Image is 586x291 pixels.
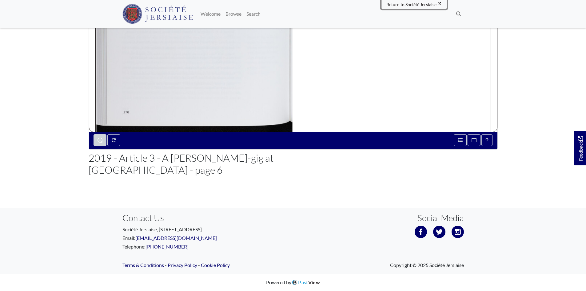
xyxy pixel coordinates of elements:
p: Telephone: [122,243,289,250]
p: Email: [122,234,289,242]
span: Past [298,279,320,285]
a: Société Jersiaise logo [122,2,193,25]
a: Search [244,8,263,20]
span: View [308,279,320,285]
button: Help [481,134,492,146]
a: Privacy Policy [168,262,197,268]
button: Thumbnails [468,134,480,146]
div: Powered by [266,279,320,286]
h2: 2019 - Article 3 - A [PERSON_NAME]-gig at [GEOGRAPHIC_DATA] - page 6 [89,152,289,176]
button: Enable or disable loupe tool (Alt+L) [94,134,106,146]
a: [EMAIL_ADDRESS][DOMAIN_NAME] [135,235,217,241]
a: Browse [223,8,244,20]
button: Open metadata window [454,134,467,146]
a: [PHONE_NUMBER] [146,244,189,249]
a: Cookie Policy [201,262,230,268]
a: Welcome [198,8,223,20]
a: Would you like to provide feedback? [574,131,586,165]
p: Société Jersiaise, [STREET_ADDRESS] [122,226,289,233]
h3: Contact Us [122,213,289,223]
img: Société Jersiaise [122,4,193,24]
button: Rotate the book [107,134,120,146]
span: Feedback [577,136,584,161]
span: Return to Société Jersiaise [386,2,437,7]
a: PastView [291,279,320,285]
span: Copyright © 2025 Société Jersiaise [390,261,464,269]
h3: Social Media [417,213,464,223]
a: Terms & Conditions [122,262,164,268]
